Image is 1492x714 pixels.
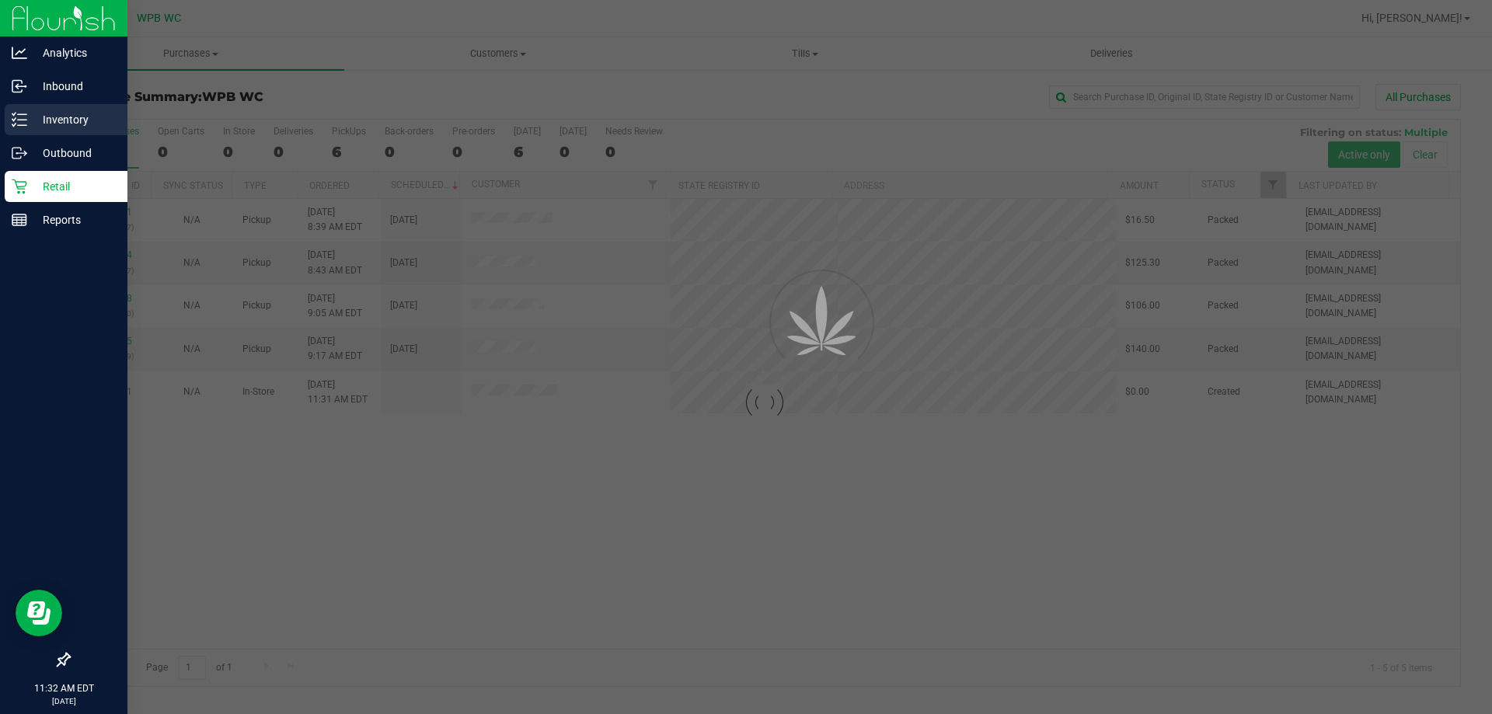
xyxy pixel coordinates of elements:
[7,695,120,707] p: [DATE]
[27,77,120,96] p: Inbound
[27,44,120,62] p: Analytics
[7,681,120,695] p: 11:32 AM EDT
[12,145,27,161] inline-svg: Outbound
[27,211,120,229] p: Reports
[27,177,120,196] p: Retail
[27,110,120,129] p: Inventory
[12,112,27,127] inline-svg: Inventory
[12,78,27,94] inline-svg: Inbound
[16,590,62,636] iframe: Resource center
[12,45,27,61] inline-svg: Analytics
[12,179,27,194] inline-svg: Retail
[12,212,27,228] inline-svg: Reports
[27,144,120,162] p: Outbound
